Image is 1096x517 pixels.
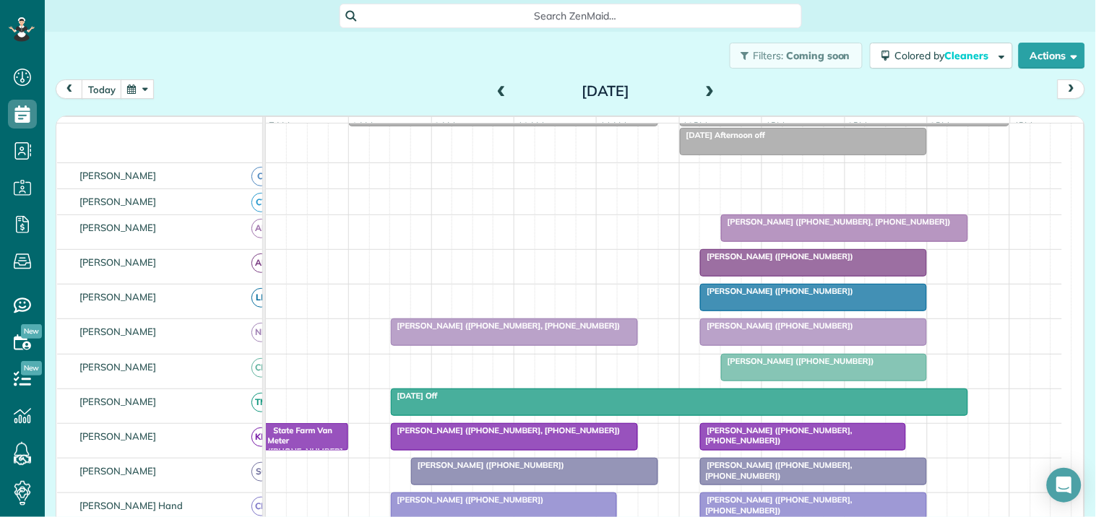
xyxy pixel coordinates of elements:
span: [PERSON_NAME] ([PHONE_NUMBER]) [699,286,854,296]
button: today [82,79,122,99]
span: CM [251,358,271,378]
div: Open Intercom Messenger [1047,468,1082,503]
span: [PERSON_NAME] ([PHONE_NUMBER], [PHONE_NUMBER]) [699,460,853,480]
span: Filters: [754,49,784,62]
span: 11am [597,120,629,131]
span: [PERSON_NAME] ([PHONE_NUMBER], [PHONE_NUMBER]) [390,321,621,331]
span: CH [251,497,271,516]
span: [PERSON_NAME] ([PHONE_NUMBER], [PHONE_NUMBER]) [699,495,853,515]
span: 3pm [928,120,953,131]
span: [DATE] Off [390,391,439,401]
span: [PERSON_NAME] [77,361,160,373]
span: 9am [432,120,459,131]
span: New [21,361,42,375]
button: next [1058,79,1085,99]
span: 2pm [845,120,871,131]
span: [PERSON_NAME] [77,291,160,303]
span: [PERSON_NAME] [77,430,160,442]
span: ND [251,323,271,342]
span: [PERSON_NAME] Hand [77,500,186,511]
span: [PERSON_NAME] ([PHONE_NUMBER]) [699,321,854,331]
span: SC [251,462,271,482]
span: [PERSON_NAME] ([PHONE_NUMBER]) [390,495,545,505]
span: State Farm Van Meter ([PHONE_NUMBER], [PHONE_NUMBER]) [266,425,342,487]
span: Colored by [895,49,994,62]
span: CJ [251,167,271,186]
span: AR [251,253,271,273]
span: [PERSON_NAME] [77,396,160,407]
span: LH [251,288,271,308]
span: [PERSON_NAME] ([PHONE_NUMBER]) [410,460,565,470]
span: AH [251,219,271,238]
span: TM [251,393,271,412]
button: prev [56,79,83,99]
span: 10am [514,120,547,131]
span: Coming soon [786,49,851,62]
span: [PERSON_NAME] ([PHONE_NUMBER], [PHONE_NUMBER]) [390,425,621,435]
h2: [DATE] [515,83,696,99]
span: 12pm [680,120,711,131]
span: [PERSON_NAME] ([PHONE_NUMBER], [PHONE_NUMBER]) [699,425,853,446]
span: KD [251,427,271,447]
span: [PERSON_NAME] [77,196,160,207]
span: 8am [349,120,376,131]
span: [PERSON_NAME] ([PHONE_NUMBER]) [699,251,854,261]
span: [DATE] Afternoon off [679,130,766,140]
span: New [21,324,42,339]
button: Colored byCleaners [870,43,1013,69]
span: [PERSON_NAME] [77,256,160,268]
span: 4pm [1011,120,1036,131]
span: [PERSON_NAME] ([PHONE_NUMBER], [PHONE_NUMBER]) [720,217,952,227]
span: CT [251,193,271,212]
span: [PERSON_NAME] [77,170,160,181]
button: Actions [1019,43,1085,69]
span: 7am [266,120,293,131]
span: [PERSON_NAME] [77,326,160,337]
span: Cleaners [945,49,991,62]
span: [PERSON_NAME] ([PHONE_NUMBER]) [720,356,875,366]
span: [PERSON_NAME] [77,465,160,477]
span: [PERSON_NAME] [77,222,160,233]
span: 1pm [762,120,788,131]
